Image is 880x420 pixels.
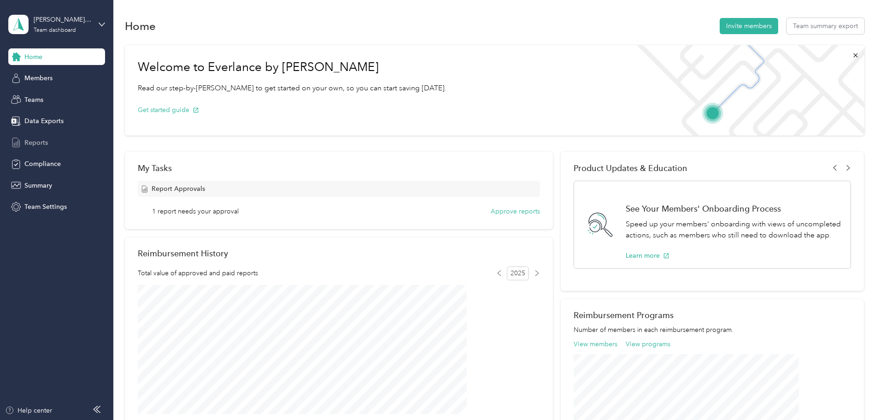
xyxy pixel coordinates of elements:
[574,163,687,173] span: Product Updates & Education
[138,268,258,278] span: Total value of approved and paid reports
[574,325,851,335] p: Number of members in each reimbursement program.
[5,406,52,415] button: Help center
[628,45,864,136] img: Welcome to everlance
[138,60,446,75] h1: Welcome to Everlance by [PERSON_NAME]
[138,163,540,173] div: My Tasks
[626,204,841,213] h1: See Your Members' Onboarding Process
[24,159,61,169] span: Compliance
[152,184,205,194] span: Report Approvals
[720,18,778,34] button: Invite members
[125,21,156,31] h1: Home
[138,83,446,94] p: Read our step-by-[PERSON_NAME] to get started on your own, so you can start saving [DATE].
[626,339,670,349] button: View programs
[138,105,199,115] button: Get started guide
[507,266,529,280] span: 2025
[24,138,48,148] span: Reports
[786,18,864,34] button: Team summary export
[24,95,43,105] span: Teams
[138,248,228,258] h2: Reimbursement History
[152,207,239,216] span: 1 report needs your approval
[34,28,76,33] div: Team dashboard
[491,207,540,216] button: Approve reports
[626,219,841,241] p: Speed up your members' onboarding with views of uncompleted actions, such as members who still ne...
[24,73,53,83] span: Members
[24,202,67,212] span: Team Settings
[24,116,64,126] span: Data Exports
[34,15,91,24] div: [PERSON_NAME][EMAIL_ADDRESS][PERSON_NAME][DOMAIN_NAME]
[24,181,52,190] span: Summary
[626,251,669,260] button: Learn more
[574,339,617,349] button: View members
[24,52,42,62] span: Home
[828,368,880,420] iframe: Everlance-gr Chat Button Frame
[574,310,851,320] h2: Reimbursement Programs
